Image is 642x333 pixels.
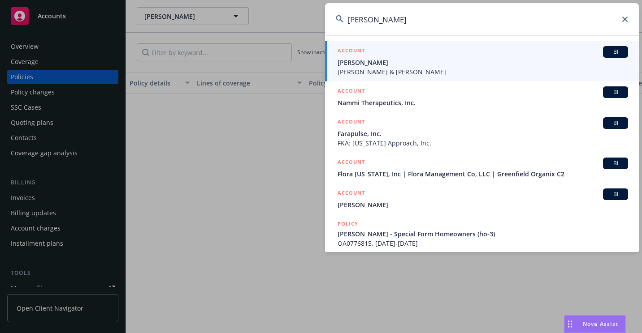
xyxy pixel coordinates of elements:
h5: ACCOUNT [338,117,365,128]
a: ACCOUNTBINammi Therapeutics, Inc. [325,81,639,112]
span: Nova Assist [583,320,618,328]
div: Drag to move [564,316,576,333]
a: ACCOUNTBIFarapulse, Inc.FKA: [US_STATE] Approach, Inc. [325,112,639,153]
h5: ACCOUNT [338,188,365,199]
span: Flora [US_STATE], Inc | Flora Management Co, LLC | Greenfield Organix C2 [338,169,628,179]
span: BI [607,159,625,167]
span: BI [607,119,625,127]
h5: POLICY [338,219,358,228]
input: Search... [325,3,639,35]
h5: ACCOUNT [338,46,365,57]
span: [PERSON_NAME] & [PERSON_NAME] [338,67,628,77]
h5: ACCOUNT [338,158,365,168]
a: ACCOUNTBIFlora [US_STATE], Inc | Flora Management Co, LLC | Greenfield Organix C2 [325,153,639,184]
span: BI [607,88,625,96]
span: [PERSON_NAME] [338,200,628,209]
span: Nammi Therapeutics, Inc. [338,98,628,107]
span: FKA: [US_STATE] Approach, Inc. [338,138,628,148]
button: Nova Assist [564,315,626,333]
span: [PERSON_NAME] - Special Form Homeowners (ho-3) [338,229,628,239]
a: POLICY[PERSON_NAME] - Special Form Homeowners (ho-3)OA0776815, [DATE]-[DATE] [325,214,639,253]
span: BI [607,48,625,56]
span: BI [607,190,625,198]
span: Farapulse, Inc. [338,129,628,138]
span: OA0776815, [DATE]-[DATE] [338,239,628,248]
a: ACCOUNTBI[PERSON_NAME] [325,184,639,214]
span: [PERSON_NAME] [338,58,628,67]
a: ACCOUNTBI[PERSON_NAME][PERSON_NAME] & [PERSON_NAME] [325,41,639,81]
h5: ACCOUNT [338,86,365,97]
